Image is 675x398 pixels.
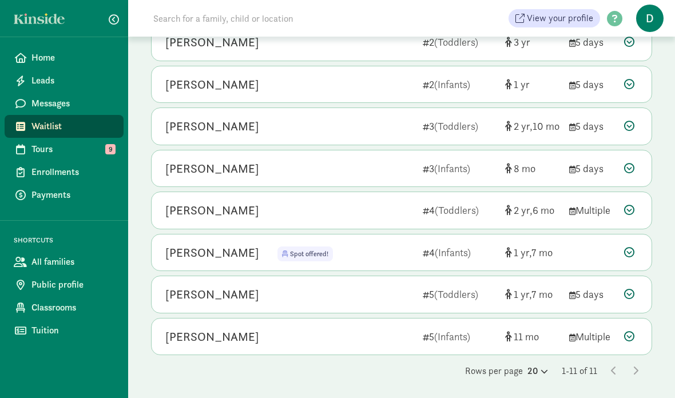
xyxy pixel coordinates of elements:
a: Classrooms [5,296,124,319]
div: 5 days [569,34,615,50]
div: [object Object] [505,329,560,344]
span: 1 [514,246,531,259]
div: Chalaya Diaz [165,33,259,51]
div: Ayceon Thomas [165,285,259,304]
div: 5 days [569,77,615,92]
div: Imaan Sweeney [165,328,259,346]
span: Classrooms [31,301,114,315]
div: 4 [423,202,496,218]
a: Home [5,46,124,69]
a: Enrollments [5,161,124,184]
span: 7 [531,246,553,259]
div: [object Object] [505,202,560,218]
span: Messages [31,97,114,110]
span: Waitlist [31,120,114,133]
span: (Infants) [434,330,470,343]
span: (Infants) [435,246,471,259]
a: Tuition [5,319,124,342]
span: All families [31,255,114,269]
div: Ka’reme Nash [165,117,259,136]
div: [object Object] [505,118,560,134]
a: View your profile [509,9,600,27]
div: 3 [423,118,496,134]
span: Payments [31,188,114,202]
span: 2 [514,204,533,217]
div: [object Object] [505,245,560,260]
span: (Toddlers) [434,35,478,49]
div: 4 [423,245,496,260]
span: Tours [31,142,114,156]
span: 8 [514,162,535,175]
span: 6 [533,204,554,217]
span: 9 [105,144,116,154]
span: 2 [514,120,533,133]
span: View your profile [527,11,593,25]
div: 20 [527,364,548,378]
span: D [636,5,664,32]
span: Spot offered! [290,249,328,258]
span: Home [31,51,114,65]
div: Remy Rodriguez [165,75,259,94]
div: 5 [423,286,496,302]
a: All families [5,250,124,273]
div: 2 [423,77,496,92]
span: 7 [531,288,553,301]
div: 5 days [569,286,615,302]
a: Leads [5,69,124,92]
div: [object Object] [505,161,560,176]
span: (Infants) [434,78,470,91]
div: Multiple [569,202,615,218]
div: 5 days [569,161,615,176]
span: 11 [514,330,539,343]
span: 1 [514,78,530,91]
a: Payments [5,184,124,206]
div: [object Object] [505,77,560,92]
div: 2 [423,34,496,50]
div: Yahyaa Khan [165,244,259,262]
div: Jermaine Saffold [165,201,259,220]
span: (Infants) [434,162,470,175]
div: 3 [423,161,496,176]
iframe: Chat Widget [618,343,675,398]
span: Enrollments [31,165,114,179]
div: [object Object] [505,286,560,302]
span: (Toddlers) [434,288,478,301]
div: 5 [423,329,496,344]
span: (Toddlers) [434,120,478,133]
span: Public profile [31,278,114,292]
span: 10 [533,120,559,133]
span: Spot offered! [277,246,333,261]
div: Ashton Croom-Nailor [165,160,259,178]
span: 3 [514,35,530,49]
div: 5 days [569,118,615,134]
div: Multiple [569,329,615,344]
div: [object Object] [505,34,560,50]
a: Tours 9 [5,138,124,161]
span: Tuition [31,324,114,337]
input: Search for a family, child or location [146,7,467,30]
a: Waitlist [5,115,124,138]
a: Messages [5,92,124,115]
a: Public profile [5,273,124,296]
span: (Toddlers) [435,204,479,217]
div: Rows per page 1-11 of 11 [151,364,652,378]
span: 1 [514,288,531,301]
span: Leads [31,74,114,87]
